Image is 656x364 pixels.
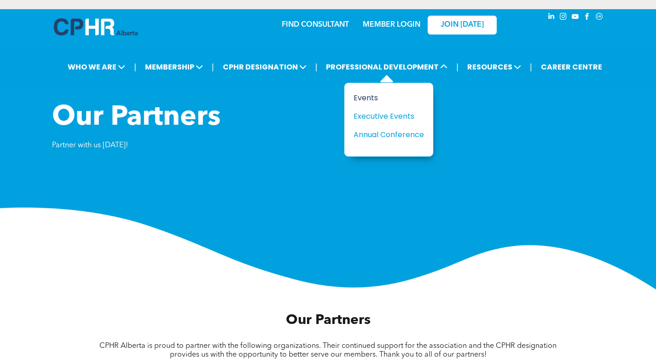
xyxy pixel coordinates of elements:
[323,58,450,75] span: PROFESSIONAL DEVELOPMENT
[54,18,138,35] img: A blue and white logo for cp alberta
[456,58,459,76] li: |
[594,12,604,24] a: Social network
[354,92,424,104] a: Events
[530,58,532,76] li: |
[354,92,417,104] div: Events
[538,58,605,75] a: CAREER CENTRE
[286,313,371,327] span: Our Partners
[428,16,497,35] a: JOIN [DATE]
[582,12,592,24] a: facebook
[354,110,424,122] a: Executive Events
[441,21,484,29] span: JOIN [DATE]
[52,142,128,149] span: Partner with us [DATE]!
[546,12,557,24] a: linkedin
[354,129,424,140] a: Annual Conference
[464,58,524,75] span: RESOURCES
[65,58,128,75] span: WHO WE ARE
[99,342,557,358] span: CPHR Alberta is proud to partner with the following organizations. Their continued support for th...
[570,12,581,24] a: youtube
[282,21,349,29] a: FIND CONSULTANT
[354,110,417,122] div: Executive Events
[134,58,136,76] li: |
[142,58,206,75] span: MEMBERSHIP
[354,129,417,140] div: Annual Conference
[212,58,214,76] li: |
[220,58,309,75] span: CPHR DESIGNATION
[363,21,420,29] a: MEMBER LOGIN
[52,104,221,132] span: Our Partners
[315,58,318,76] li: |
[558,12,569,24] a: instagram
